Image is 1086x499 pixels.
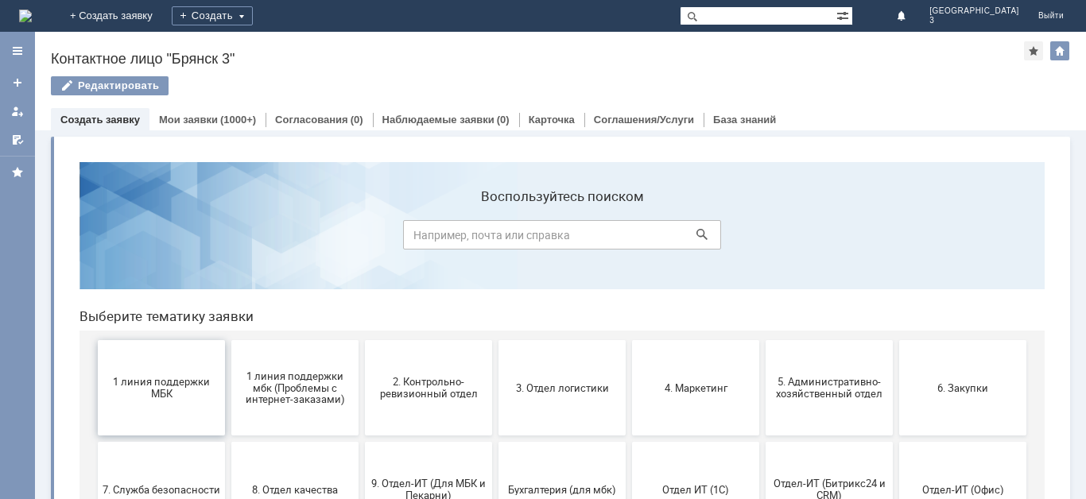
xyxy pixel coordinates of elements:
[165,292,292,388] button: 8. Отдел качества
[1050,41,1069,60] div: Изменить домашнюю страницу
[165,191,292,286] button: 1 линия поддержки мбк (Проблемы с интернет-заказами)
[36,435,153,447] span: Финансовый отдел
[298,292,425,388] button: 9. Отдел-ИТ (Для МБК и Пекарни)
[836,7,852,22] span: Расширенный поиск
[36,226,153,250] span: 1 линия поддержки МБК
[565,292,692,388] button: Отдел ИТ (1С)
[594,114,694,126] a: Соглашения/Услуги
[31,292,158,388] button: 7. Служба безопасности
[570,435,688,447] span: не актуален
[165,394,292,489] button: Франчайзинг
[5,70,30,95] a: Создать заявку
[5,127,30,153] a: Мои согласования
[432,191,559,286] button: 3. Отдел логистики
[436,334,554,346] span: Бухгалтерия (для мбк)
[303,328,421,352] span: 9. Отдел-ИТ (Для МБК и Пекарни)
[704,226,821,250] span: 5. Административно-хозяйственный отдел
[704,328,821,352] span: Отдел-ИТ (Битрикс24 и CRM)
[31,191,158,286] button: 1 линия поддержки МБК
[5,99,30,124] a: Мои заявки
[60,114,140,126] a: Создать заявку
[31,394,158,489] button: Финансовый отдел
[837,334,955,346] span: Отдел-ИТ (Офис)
[436,232,554,244] span: 3. Отдел логистики
[220,114,256,126] div: (1000+)
[336,39,654,55] label: Воспользуйтесь поиском
[497,114,510,126] div: (0)
[436,424,554,459] span: [PERSON_NAME]. Услуги ИТ для МБК (оформляет L1)
[570,334,688,346] span: Отдел ИТ (1С)
[929,16,1019,25] span: 3
[832,292,960,388] button: Отдел-ИТ (Офис)
[699,292,826,388] button: Отдел-ИТ (Битрикс24 и CRM)
[159,114,218,126] a: Мои заявки
[51,51,1024,67] div: Контактное лицо "Брянск 3"
[529,114,575,126] a: Карточка
[432,292,559,388] button: Бухгалтерия (для мбк)
[13,159,978,175] header: Выберите тематику заявки
[565,394,692,489] button: не актуален
[565,191,692,286] button: 4. Маркетинг
[298,191,425,286] button: 2. Контрольно-ревизионный отдел
[303,226,421,250] span: 2. Контрольно-ревизионный отдел
[336,71,654,100] input: Например, почта или справка
[19,10,32,22] img: logo
[303,430,421,454] span: Это соглашение не активно!
[298,394,425,489] button: Это соглашение не активно!
[169,435,287,447] span: Франчайзинг
[172,6,253,25] div: Создать
[382,114,495,126] a: Наблюдаемые заявки
[169,334,287,346] span: 8. Отдел качества
[432,394,559,489] button: [PERSON_NAME]. Услуги ИТ для МБК (оформляет L1)
[36,334,153,346] span: 7. Служба безопасности
[929,6,1019,16] span: [GEOGRAPHIC_DATA]
[351,114,363,126] div: (0)
[275,114,348,126] a: Согласования
[570,232,688,244] span: 4. Маркетинг
[1024,41,1043,60] div: Добавить в избранное
[19,10,32,22] a: Перейти на домашнюю страницу
[713,114,776,126] a: База знаний
[699,191,826,286] button: 5. Административно-хозяйственный отдел
[837,232,955,244] span: 6. Закупки
[832,191,960,286] button: 6. Закупки
[169,220,287,256] span: 1 линия поддержки мбк (Проблемы с интернет-заказами)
